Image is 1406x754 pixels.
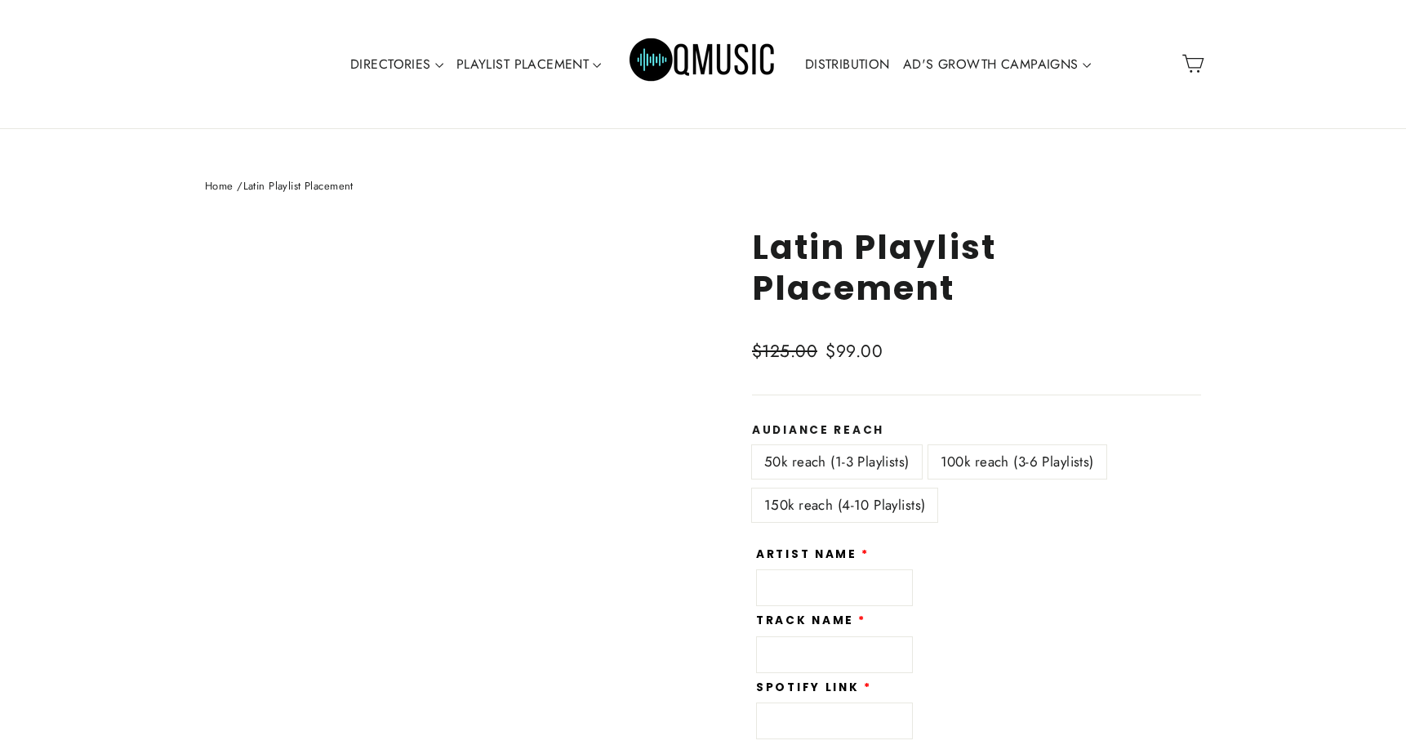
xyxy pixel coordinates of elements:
[237,178,242,194] span: /
[450,46,608,83] a: PLAYLIST PLACEMENT
[205,178,234,194] a: Home
[752,489,937,522] label: 150k reach (4-10 Playlists)
[752,445,922,479] label: 50k reach (1-3 Playlists)
[756,681,871,694] label: Spotify Link
[799,46,897,83] a: DISTRIBUTION
[205,178,1201,195] nav: breadcrumbs
[752,424,1201,437] label: Audiance Reach
[752,227,1201,307] h1: Latin Playlist Placement
[630,27,776,100] img: Q Music Promotions
[897,46,1097,83] a: AD'S GROWTH CAMPAIGNS
[756,548,870,561] label: Artist Name
[292,16,1114,112] div: Primary
[344,46,450,83] a: DIRECTORIES
[825,339,883,364] span: $99.00
[756,614,866,627] label: Track Name
[928,445,1106,479] label: 100k reach (3-6 Playlists)
[752,339,817,364] span: $125.00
